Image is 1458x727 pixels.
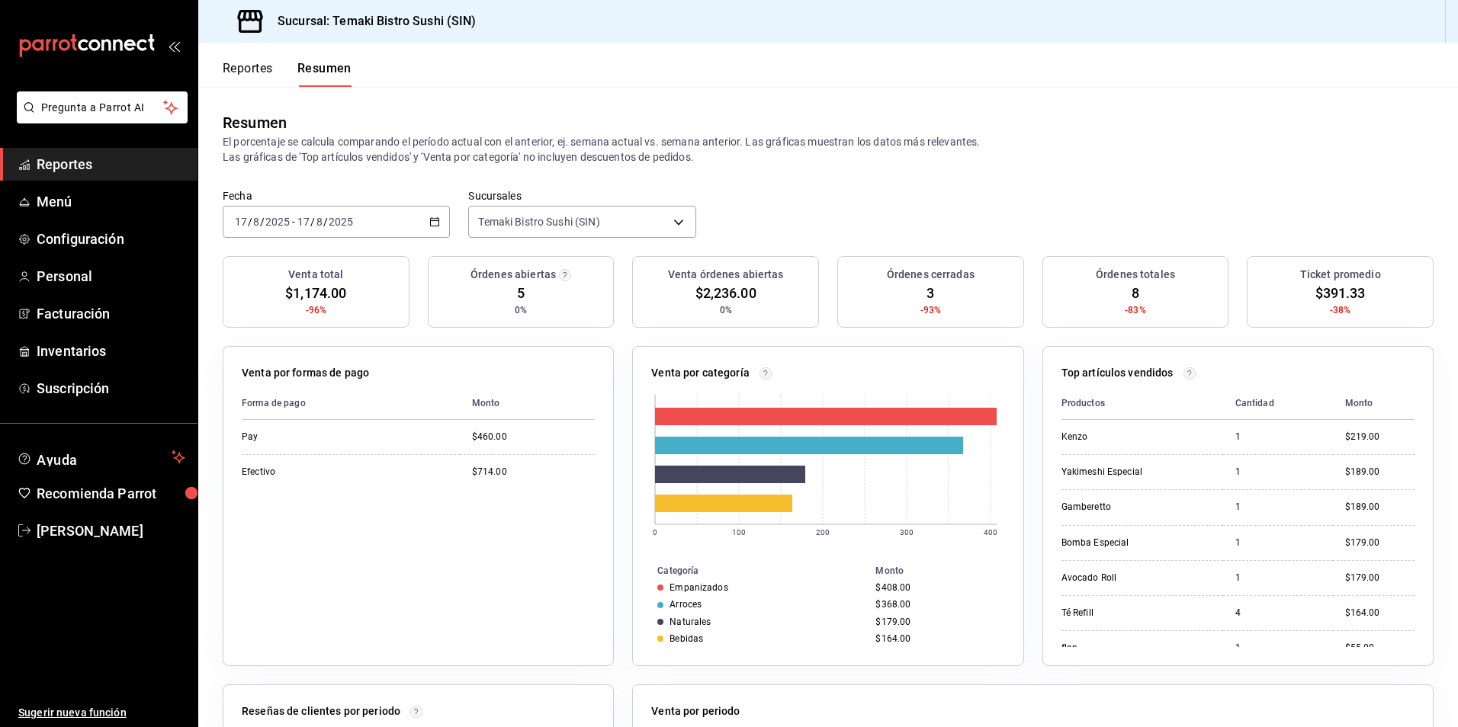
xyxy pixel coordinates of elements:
[720,303,732,317] span: 0%
[1300,267,1381,283] h3: Ticket promedio
[633,562,869,579] th: Categoría
[1061,501,1211,514] div: Gamberetto
[1061,387,1223,420] th: Productos
[472,466,596,479] div: $714.00
[37,378,185,399] span: Suscripción
[323,216,328,228] span: /
[470,267,556,283] h3: Órdenes abiertas
[1345,536,1415,549] div: $179.00
[468,191,695,201] label: Sucursales
[1235,607,1321,620] div: 4
[37,483,185,504] span: Recomienda Parrot
[1096,267,1175,283] h3: Órdenes totales
[1235,431,1321,444] div: 1
[288,267,343,283] h3: Venta total
[297,216,310,228] input: --
[1345,431,1415,444] div: $219.00
[260,216,265,228] span: /
[875,633,998,644] div: $164.00
[242,703,400,719] p: Reseñas de clientes por periodo
[316,216,323,228] input: --
[515,303,527,317] span: 0%
[695,283,756,303] span: $2,236.00
[310,216,315,228] span: /
[1235,536,1321,549] div: 1
[651,703,740,719] p: Venta por periodo
[223,61,352,87] div: navigation tabs
[920,303,942,317] span: -93%
[252,216,260,228] input: --
[285,283,346,303] span: $1,174.00
[37,341,185,361] span: Inventarios
[816,528,830,536] text: 200
[1061,431,1211,444] div: Kenzo
[670,582,727,593] div: Empanizados
[651,365,750,381] p: Venta por categoría
[670,617,711,627] div: Naturales
[1061,642,1211,655] div: flan
[875,582,998,593] div: $408.00
[1345,466,1415,479] div: $189.00
[242,365,369,381] p: Venta por formas de pago
[1132,283,1139,303] span: 8
[1061,365,1174,381] p: Top artículos vendidos
[223,111,287,134] div: Resumen
[869,562,1023,579] th: Monto
[1345,501,1415,514] div: $189.00
[670,599,702,610] div: Arroces
[37,448,165,466] span: Ayuda
[265,216,291,228] input: ----
[223,191,450,201] label: Fecha
[900,528,914,536] text: 300
[984,528,997,536] text: 400
[223,61,273,87] button: Reportes
[1345,607,1415,620] div: $164.00
[478,214,599,229] span: Temaki Bistro Sushi (SIN)
[11,110,188,127] a: Pregunta a Parrot AI
[1061,536,1211,549] div: Bomba Especial
[460,387,596,420] th: Monto
[328,216,354,228] input: ----
[37,520,185,541] span: [PERSON_NAME]
[37,229,185,249] span: Configuración
[18,705,185,721] span: Sugerir nueva función
[1345,572,1415,584] div: $179.00
[37,303,185,324] span: Facturación
[223,134,1434,165] p: El porcentaje se calcula comparando el período actual con el anterior, ej. semana actual vs. sema...
[242,466,394,479] div: Efectivo
[732,528,746,536] text: 100
[1061,572,1211,584] div: Avocado Roll
[1061,466,1211,479] div: Yakimeshi Especial
[242,431,394,444] div: Pay
[248,216,252,228] span: /
[1235,501,1321,514] div: 1
[297,61,352,87] button: Resumen
[668,267,784,283] h3: Venta órdenes abiertas
[168,40,180,52] button: open_drawer_menu
[37,266,185,287] span: Personal
[292,216,295,228] span: -
[1235,642,1321,655] div: 1
[1235,466,1321,479] div: 1
[1333,387,1415,420] th: Monto
[887,267,975,283] h3: Órdenes cerradas
[927,283,934,303] span: 3
[875,617,998,627] div: $179.00
[41,100,164,116] span: Pregunta a Parrot AI
[1345,642,1415,655] div: $55.00
[234,216,248,228] input: --
[472,431,596,444] div: $460.00
[1330,303,1351,317] span: -38%
[1315,283,1366,303] span: $391.33
[1223,387,1333,420] th: Cantidad
[1235,572,1321,584] div: 1
[17,91,188,123] button: Pregunta a Parrot AI
[517,283,525,303] span: 5
[37,154,185,175] span: Reportes
[875,599,998,610] div: $368.00
[265,12,477,30] h3: Sucursal: Temaki Bistro Sushi (SIN)
[1125,303,1146,317] span: -83%
[653,528,657,536] text: 0
[37,191,185,212] span: Menú
[670,633,703,644] div: Bebidas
